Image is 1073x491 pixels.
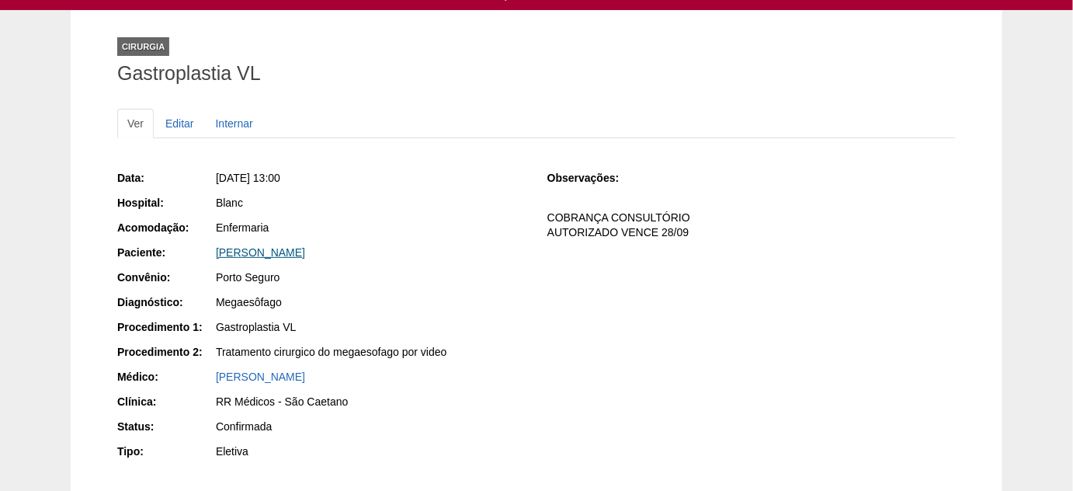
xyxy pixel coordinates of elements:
[155,109,204,138] a: Editar
[216,319,526,335] div: Gastroplastia VL
[216,246,305,259] a: [PERSON_NAME]
[117,444,214,459] div: Tipo:
[117,394,214,409] div: Clínica:
[216,419,526,434] div: Confirmada
[216,371,305,383] a: [PERSON_NAME]
[216,344,526,360] div: Tratamento cirurgico do megaesofago por video
[117,294,214,310] div: Diagnóstico:
[117,270,214,285] div: Convênio:
[117,170,214,186] div: Data:
[117,109,154,138] a: Ver
[117,64,956,83] h1: Gastroplastia VL
[216,444,526,459] div: Eletiva
[216,270,526,285] div: Porto Seguro
[547,170,644,186] div: Observações:
[216,172,280,184] span: [DATE] 13:00
[117,220,214,235] div: Acomodação:
[547,211,956,240] p: COBRANÇA CONSULTÓRIO AUTORIZADO VENCE 28/09
[216,195,526,211] div: Blanc
[206,109,263,138] a: Internar
[117,344,214,360] div: Procedimento 2:
[117,419,214,434] div: Status:
[117,245,214,260] div: Paciente:
[117,37,169,56] div: Cirurgia
[117,319,214,335] div: Procedimento 1:
[117,369,214,385] div: Médico:
[216,294,526,310] div: Megaesôfago
[216,220,526,235] div: Enfermaria
[216,394,526,409] div: RR Médicos - São Caetano
[117,195,214,211] div: Hospital:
